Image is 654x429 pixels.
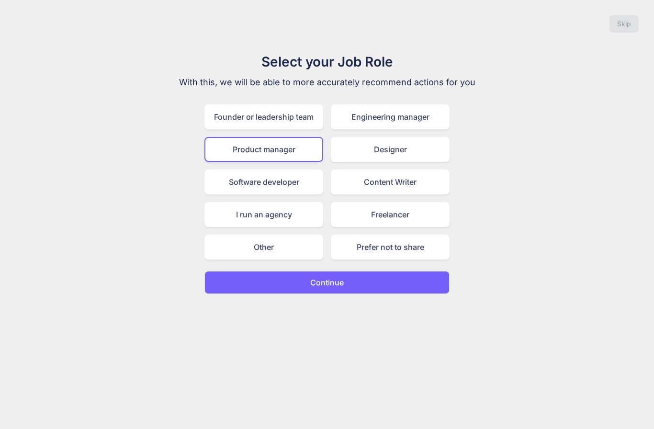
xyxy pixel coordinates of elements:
[331,202,450,227] div: Freelancer
[204,271,450,294] button: Continue
[331,169,450,194] div: Content Writer
[609,15,639,33] button: Skip
[331,137,450,162] div: Designer
[331,104,450,129] div: Engineering manager
[204,202,323,227] div: I run an agency
[166,76,488,89] p: With this, we will be able to more accurately recommend actions for you
[204,169,323,194] div: Software developer
[204,104,323,129] div: Founder or leadership team
[204,235,323,260] div: Other
[166,52,488,72] h1: Select your Job Role
[310,277,344,288] p: Continue
[331,235,450,260] div: Prefer not to share
[204,137,323,162] div: Product manager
